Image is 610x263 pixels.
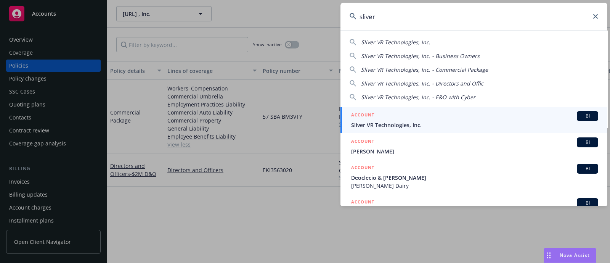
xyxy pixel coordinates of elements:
[361,39,430,46] span: Sliver VR Technologies, Inc.
[340,194,607,220] a: ACCOUNTBI
[544,248,596,263] button: Nova Assist
[361,52,480,60] span: Sliver VR Technologies, Inc. - Business Owners
[340,107,607,133] a: ACCOUNTBISliver VR Technologies, Inc.
[351,182,598,190] span: [PERSON_NAME] Dairy
[560,252,590,258] span: Nova Assist
[351,111,374,120] h5: ACCOUNT
[351,174,598,182] span: Deoclecio & [PERSON_NAME]
[340,3,607,30] input: Search...
[351,147,598,155] span: [PERSON_NAME]
[580,113,595,119] span: BI
[361,94,475,101] span: Sliver VR Technologies, Inc. - E&O with Cyber
[580,165,595,172] span: BI
[351,121,598,129] span: Sliver VR Technologies, Inc.
[340,133,607,160] a: ACCOUNTBI[PERSON_NAME]
[361,66,488,73] span: Sliver VR Technologies, Inc. - Commercial Package
[361,80,483,87] span: Sliver VR Technologies, Inc. - Directors and Offic
[351,198,374,207] h5: ACCOUNT
[580,200,595,207] span: BI
[340,160,607,194] a: ACCOUNTBIDeoclecio & [PERSON_NAME][PERSON_NAME] Dairy
[351,137,374,147] h5: ACCOUNT
[580,139,595,146] span: BI
[351,164,374,173] h5: ACCOUNT
[544,248,554,263] div: Drag to move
